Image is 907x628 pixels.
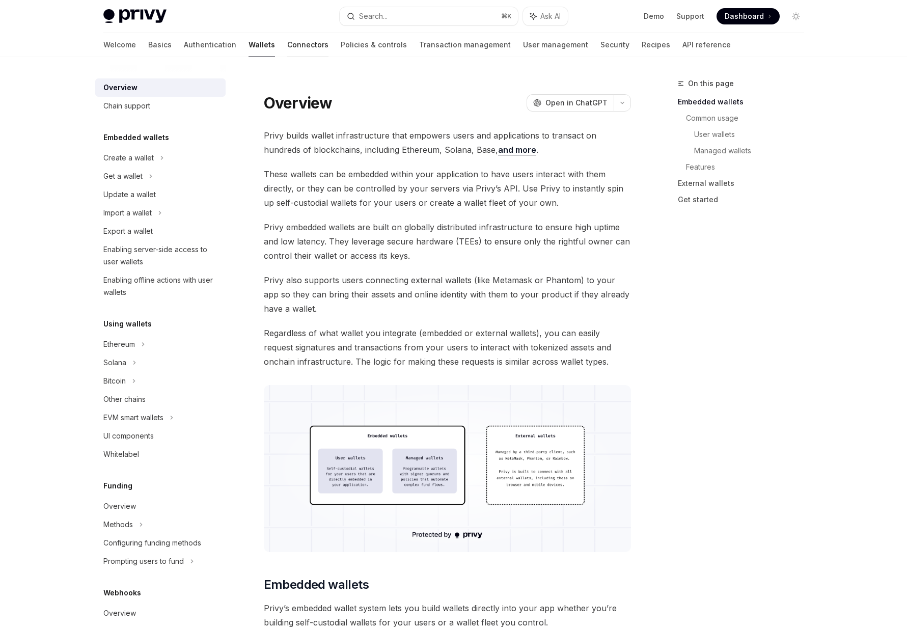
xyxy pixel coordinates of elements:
[103,152,154,164] div: Create a wallet
[103,9,167,23] img: light logo
[678,175,812,192] a: External wallets
[103,500,136,512] div: Overview
[103,518,133,531] div: Methods
[341,33,407,57] a: Policies & controls
[676,11,704,21] a: Support
[264,94,333,112] h1: Overview
[264,577,369,593] span: Embedded wallets
[95,185,226,204] a: Update a wallet
[694,126,812,143] a: User wallets
[264,273,631,316] span: Privy also supports users connecting external wallets (like Metamask or Phantom) to your app so t...
[359,10,388,22] div: Search...
[103,81,138,94] div: Overview
[95,427,226,445] a: UI components
[103,274,219,298] div: Enabling offline actions with user wallets
[103,225,153,237] div: Export a wallet
[103,537,201,549] div: Configuring funding methods
[95,390,226,408] a: Other chains
[540,11,561,21] span: Ask AI
[95,445,226,463] a: Whitelabel
[103,375,126,387] div: Bitcoin
[95,497,226,515] a: Overview
[148,33,172,57] a: Basics
[717,8,780,24] a: Dashboard
[642,33,670,57] a: Recipes
[103,170,143,182] div: Get a wallet
[545,98,608,108] span: Open in ChatGPT
[419,33,511,57] a: Transaction management
[103,412,163,424] div: EVM smart wallets
[788,8,804,24] button: Toggle dark mode
[264,326,631,369] span: Regardless of what wallet you integrate (embedded or external wallets), you can easily request si...
[523,33,588,57] a: User management
[686,110,812,126] a: Common usage
[688,77,734,90] span: On this page
[501,12,512,20] span: ⌘ K
[644,11,664,21] a: Demo
[264,167,631,210] span: These wallets can be embedded within your application to have users interact with them directly, ...
[340,7,518,25] button: Search...⌘K
[103,131,169,144] h5: Embedded wallets
[184,33,236,57] a: Authentication
[725,11,764,21] span: Dashboard
[103,607,136,619] div: Overview
[686,159,812,175] a: Features
[103,188,156,201] div: Update a wallet
[527,94,614,112] button: Open in ChatGPT
[678,192,812,208] a: Get started
[287,33,328,57] a: Connectors
[103,338,135,350] div: Ethereum
[264,220,631,263] span: Privy embedded wallets are built on globally distributed infrastructure to ensure high uptime and...
[600,33,629,57] a: Security
[694,143,812,159] a: Managed wallets
[95,240,226,271] a: Enabling server-side access to user wallets
[95,534,226,552] a: Configuring funding methods
[103,243,219,268] div: Enabling server-side access to user wallets
[103,448,139,460] div: Whitelabel
[103,430,154,442] div: UI components
[103,587,141,599] h5: Webhooks
[95,604,226,622] a: Overview
[103,207,152,219] div: Import a wallet
[103,480,132,492] h5: Funding
[678,94,812,110] a: Embedded wallets
[264,128,631,157] span: Privy builds wallet infrastructure that empowers users and applications to transact on hundreds o...
[264,385,631,552] img: images/walletoverview.png
[95,78,226,97] a: Overview
[95,271,226,302] a: Enabling offline actions with user wallets
[95,97,226,115] a: Chain support
[103,393,146,405] div: Other chains
[249,33,275,57] a: Wallets
[95,222,226,240] a: Export a wallet
[498,145,536,155] a: and more
[103,33,136,57] a: Welcome
[103,318,152,330] h5: Using wallets
[523,7,568,25] button: Ask AI
[682,33,731,57] a: API reference
[103,100,150,112] div: Chain support
[103,357,126,369] div: Solana
[103,555,184,567] div: Prompting users to fund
